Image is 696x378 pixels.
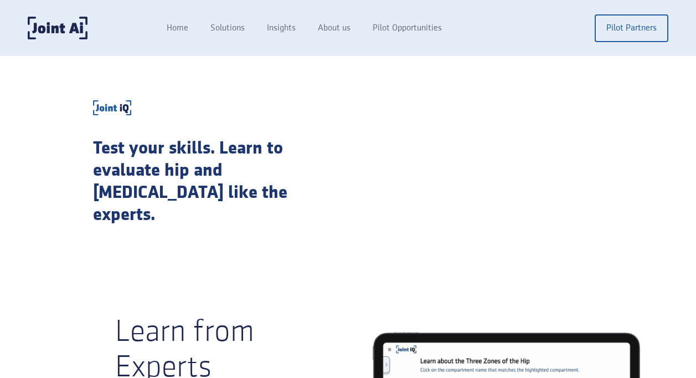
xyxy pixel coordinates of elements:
[93,137,339,226] div: Test your skills. Learn to evaluate hip and [MEDICAL_DATA] like the experts.
[28,17,87,39] a: home
[156,18,199,39] a: Home
[362,18,453,39] a: Pilot Opportunities
[595,14,668,42] a: Pilot Partners
[199,18,256,39] a: Solutions
[307,18,362,39] a: About us
[256,18,307,39] a: Insights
